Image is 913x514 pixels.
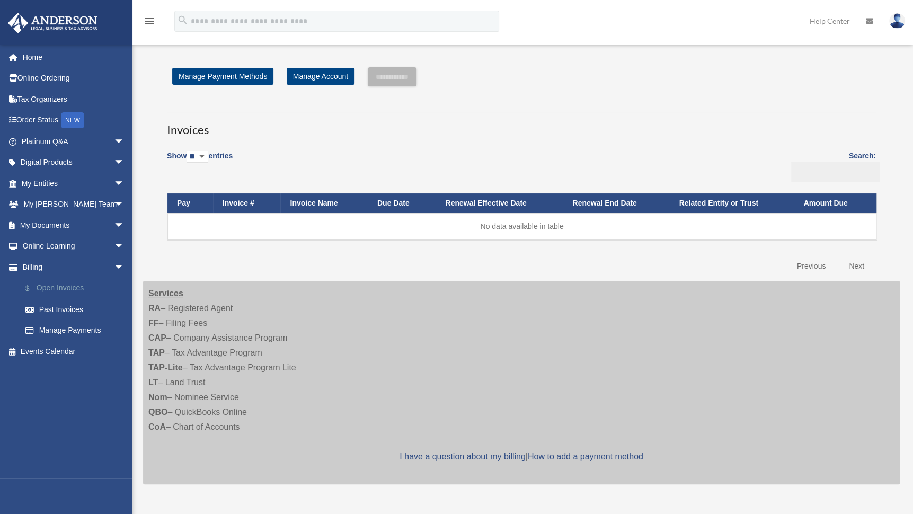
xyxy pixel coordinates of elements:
span: arrow_drop_down [114,256,135,278]
span: arrow_drop_down [114,131,135,153]
span: arrow_drop_down [114,173,135,194]
a: My [PERSON_NAME] Teamarrow_drop_down [7,194,140,215]
span: arrow_drop_down [114,152,135,174]
a: Past Invoices [15,299,140,320]
span: arrow_drop_down [114,236,135,258]
a: Home [7,47,140,68]
a: Digital Productsarrow_drop_down [7,152,140,173]
a: I have a question about my billing [400,452,525,461]
th: Related Entity or Trust: activate to sort column ascending [670,193,794,213]
label: Show entries [167,149,233,174]
th: Invoice #: activate to sort column ascending [213,193,281,213]
a: $Open Invoices [15,278,140,299]
strong: QBO [148,407,167,416]
a: Previous [789,255,834,277]
strong: TAP-Lite [148,363,183,372]
span: arrow_drop_down [114,194,135,216]
a: How to add a payment method [528,452,643,461]
span: $ [31,282,37,295]
strong: CoA [148,422,166,431]
img: User Pic [889,13,905,29]
a: My Documentsarrow_drop_down [7,215,140,236]
strong: TAP [148,348,165,357]
strong: CAP [148,333,166,342]
th: Renewal Effective Date: activate to sort column ascending [436,193,563,213]
th: Due Date: activate to sort column ascending [368,193,436,213]
a: Manage Payment Methods [172,68,273,85]
select: Showentries [187,151,208,163]
a: Order StatusNEW [7,110,140,131]
a: Platinum Q&Aarrow_drop_down [7,131,140,152]
a: Online Ordering [7,68,140,89]
div: – Registered Agent – Filing Fees – Company Assistance Program – Tax Advantage Program – Tax Advan... [143,281,900,484]
a: Next [841,255,872,277]
p: | [148,449,894,464]
div: NEW [61,112,84,128]
i: menu [143,15,156,28]
a: Manage Account [287,68,354,85]
a: menu [143,19,156,28]
th: Invoice Name: activate to sort column ascending [280,193,367,213]
a: Tax Organizers [7,88,140,110]
th: Pay: activate to sort column descending [167,193,213,213]
a: Billingarrow_drop_down [7,256,140,278]
a: My Entitiesarrow_drop_down [7,173,140,194]
span: arrow_drop_down [114,215,135,236]
a: Manage Payments [15,320,140,341]
strong: LT [148,378,158,387]
th: Amount Due: activate to sort column ascending [794,193,876,213]
i: search [177,14,189,26]
th: Renewal End Date: activate to sort column ascending [563,193,669,213]
strong: RA [148,304,161,313]
strong: Services [148,289,183,298]
h3: Invoices [167,112,876,138]
td: No data available in table [167,213,876,240]
strong: FF [148,318,159,327]
a: Online Learningarrow_drop_down [7,236,140,257]
img: Anderson Advisors Platinum Portal [5,13,101,33]
input: Search: [791,162,880,182]
a: Events Calendar [7,341,140,362]
label: Search: [787,149,876,182]
strong: Nom [148,393,167,402]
